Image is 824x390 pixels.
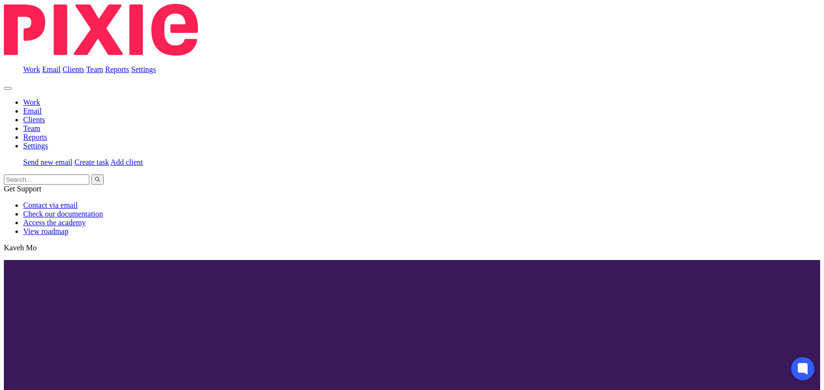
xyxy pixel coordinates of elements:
[23,210,103,218] a: Check our documentation
[105,65,129,73] a: Reports
[23,227,69,235] a: View roadmap
[23,142,48,150] a: Settings
[23,116,45,124] a: Clients
[4,185,42,193] span: Get Support
[23,218,86,227] a: Access the academy
[42,65,60,73] a: Email
[23,107,42,115] a: Email
[23,124,40,132] a: Team
[23,65,40,73] a: Work
[131,65,156,73] a: Settings
[23,158,72,166] a: Send new email
[111,158,143,166] a: Add client
[23,98,40,106] a: Work
[4,4,198,56] img: Pixie
[74,158,109,166] a: Create task
[4,174,89,185] input: Search
[91,174,104,185] button: Search
[4,244,820,252] p: Kaveh Mo
[86,65,103,73] a: Team
[23,201,78,209] a: Contact via email
[62,65,84,73] a: Clients
[23,133,47,141] a: Reports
